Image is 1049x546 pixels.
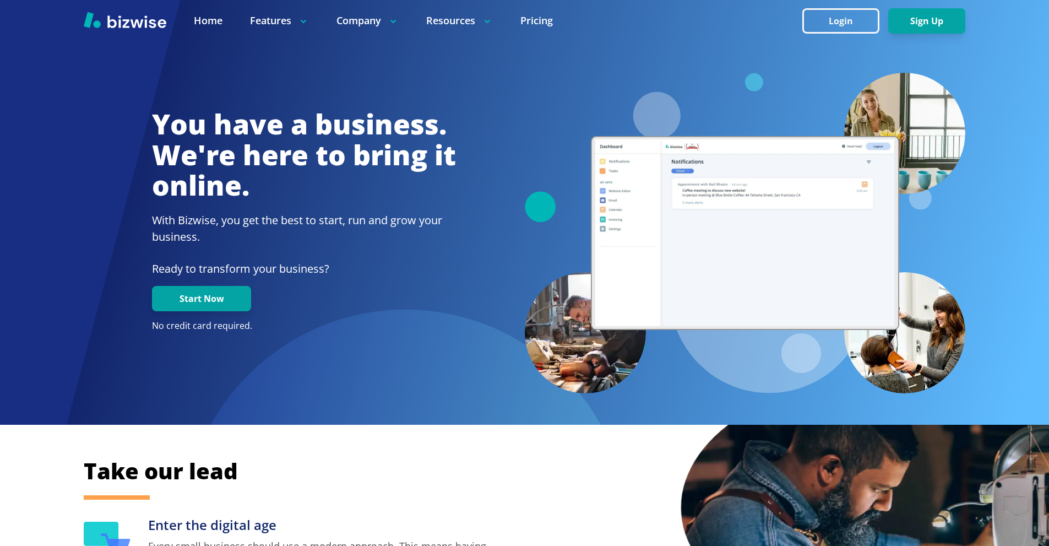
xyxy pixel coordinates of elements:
[336,14,399,28] p: Company
[152,212,456,245] h2: With Bizwise, you get the best to start, run and grow your business.
[84,456,910,486] h2: Take our lead
[250,14,309,28] p: Features
[426,14,493,28] p: Resources
[152,286,251,311] button: Start Now
[802,8,879,34] button: Login
[802,16,888,26] a: Login
[152,294,251,304] a: Start Now
[888,8,965,34] button: Sign Up
[148,516,497,534] h3: Enter the digital age
[152,261,456,277] p: Ready to transform your business?
[888,16,965,26] a: Sign Up
[520,14,553,28] a: Pricing
[152,109,456,201] h1: You have a business. We're here to bring it online.
[152,320,456,332] p: No credit card required.
[84,12,166,28] img: Bizwise Logo
[194,14,222,28] a: Home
